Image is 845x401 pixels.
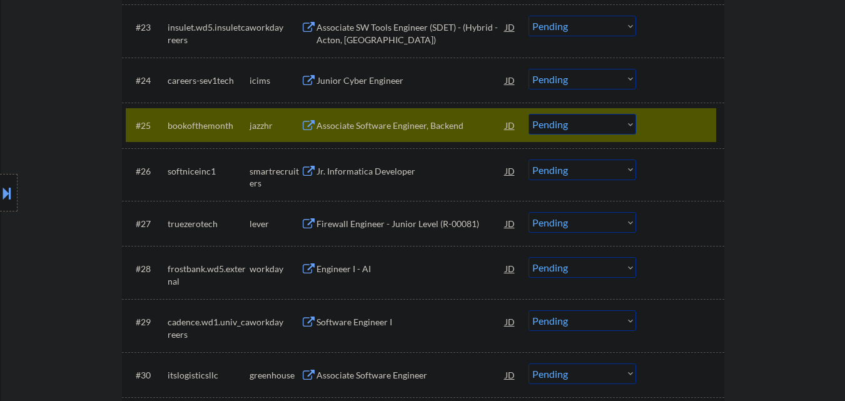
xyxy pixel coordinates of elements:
div: workday [250,21,301,34]
div: JD [504,212,517,235]
div: JD [504,363,517,386]
div: careers-sev1tech [168,74,250,87]
div: JD [504,69,517,91]
div: greenhouse [250,369,301,382]
div: JD [504,16,517,38]
div: Junior Cyber Engineer [316,74,505,87]
div: Software Engineer I [316,316,505,328]
div: Engineer I - AI [316,263,505,275]
div: workday [250,263,301,275]
div: JD [504,257,517,280]
div: insulet.wd5.insuletcareers [168,21,250,46]
div: lever [250,218,301,230]
div: Associate Software Engineer [316,369,505,382]
div: jazzhr [250,119,301,132]
div: Associate Software Engineer, Backend [316,119,505,132]
div: #23 [136,21,158,34]
div: itslogisticsllc [168,369,250,382]
div: JD [504,114,517,136]
div: #29 [136,316,158,328]
div: #30 [136,369,158,382]
div: Jr. Informatica Developer [316,165,505,178]
div: smartrecruiters [250,165,301,190]
div: Associate SW Tools Engineer (SDET) - (Hybrid - Acton, [GEOGRAPHIC_DATA]) [316,21,505,46]
div: cadence.wd1.univ_careers [168,316,250,340]
div: JD [504,310,517,333]
div: icims [250,74,301,87]
div: workday [250,316,301,328]
div: #24 [136,74,158,87]
div: Firewall Engineer - Junior Level (R-00081) [316,218,505,230]
div: JD [504,160,517,182]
